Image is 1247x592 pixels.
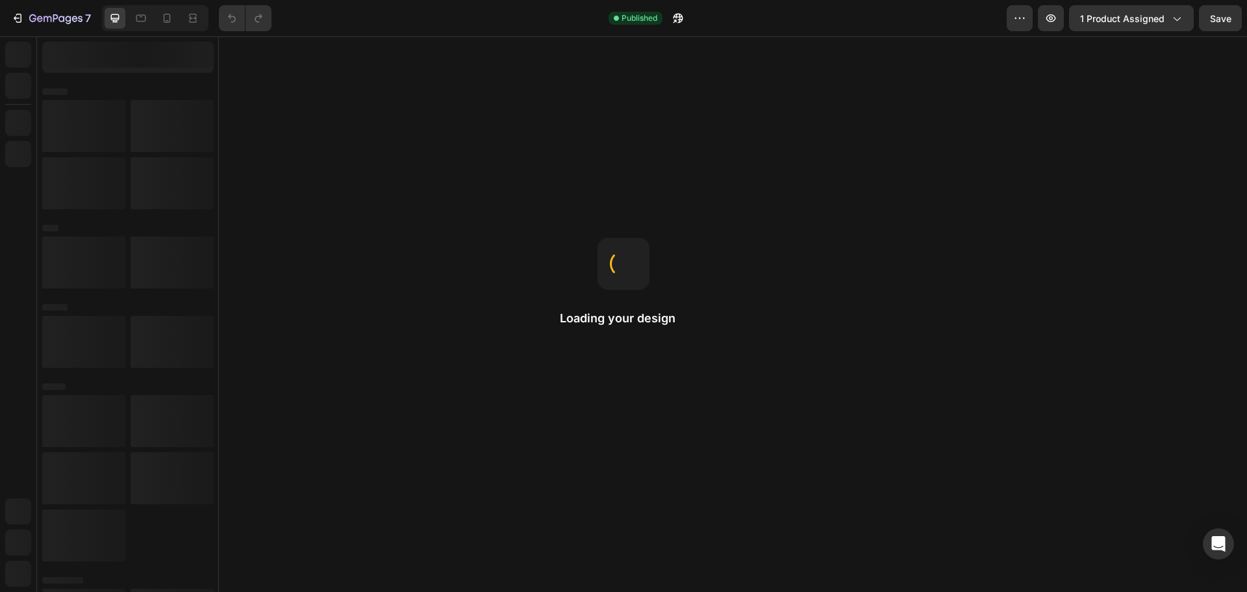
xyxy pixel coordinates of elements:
[622,12,657,24] span: Published
[219,5,271,31] div: Undo/Redo
[1210,13,1231,24] span: Save
[1203,528,1234,560] div: Open Intercom Messenger
[1199,5,1242,31] button: Save
[5,5,97,31] button: 7
[1069,5,1194,31] button: 1 product assigned
[1080,12,1165,25] span: 1 product assigned
[85,10,91,26] p: 7
[560,311,687,326] h2: Loading your design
